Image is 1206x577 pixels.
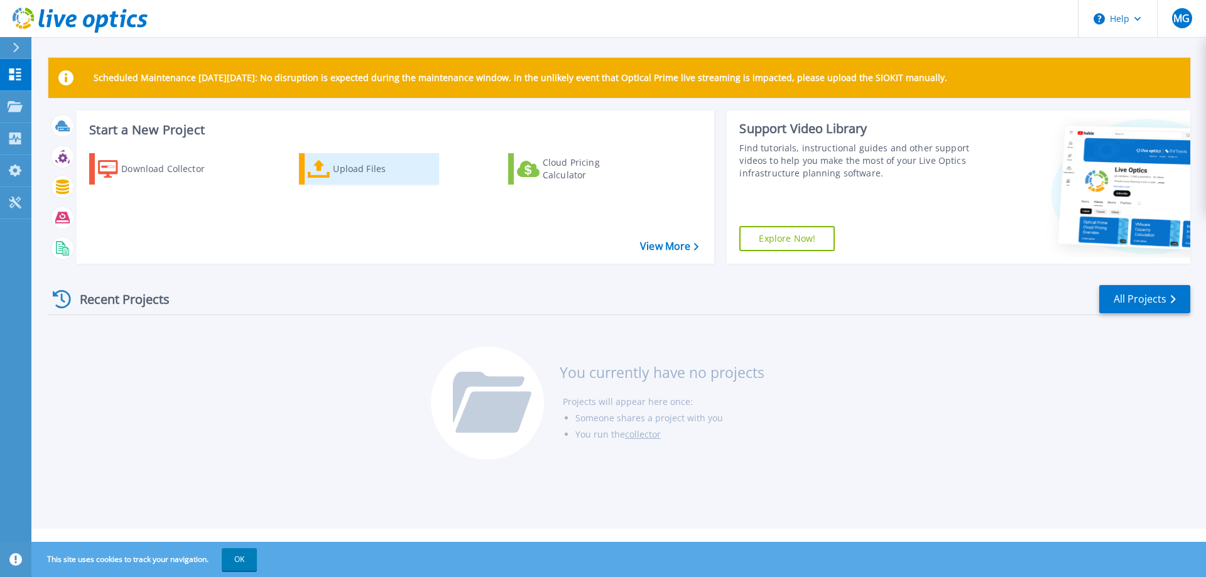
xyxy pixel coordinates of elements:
a: Explore Now! [739,226,835,251]
div: Download Collector [121,156,222,181]
div: Recent Projects [48,284,187,315]
button: OK [222,548,257,571]
li: Someone shares a project with you [575,410,764,426]
li: Projects will appear here once: [563,394,764,410]
div: Support Video Library [739,121,975,137]
a: Cloud Pricing Calculator [508,153,648,185]
h3: You currently have no projects [560,365,764,379]
a: collector [625,428,661,440]
a: View More [640,240,698,252]
a: All Projects [1099,285,1190,313]
li: You run the [575,426,764,443]
div: Upload Files [333,156,433,181]
a: Upload Files [299,153,439,185]
p: Scheduled Maintenance [DATE][DATE]: No disruption is expected during the maintenance window. In t... [94,73,947,83]
h3: Start a New Project [89,123,698,137]
span: This site uses cookies to track your navigation. [35,548,257,571]
div: Cloud Pricing Calculator [543,156,643,181]
a: Download Collector [89,153,229,185]
span: MG [1173,13,1190,23]
div: Find tutorials, instructional guides and other support videos to help you make the most of your L... [739,142,975,180]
